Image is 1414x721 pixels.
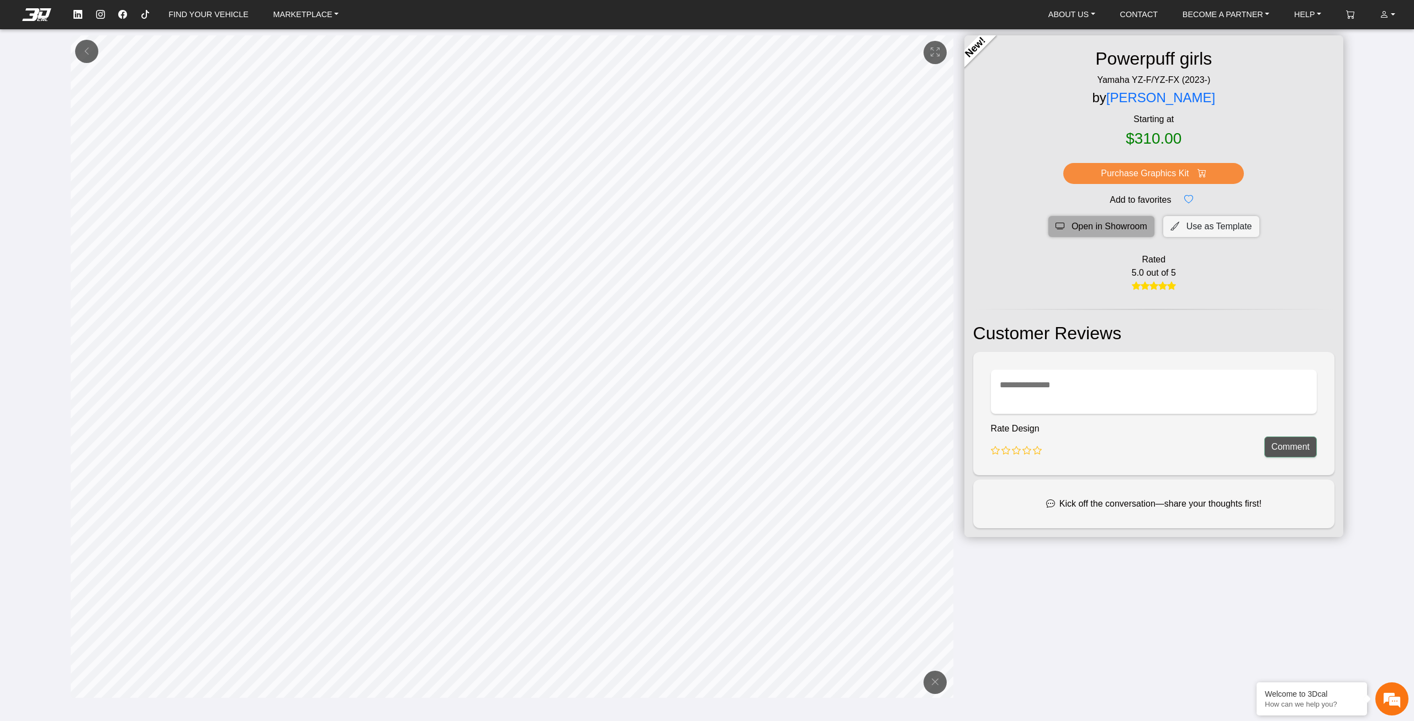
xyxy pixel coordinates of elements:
span: Purchase Graphics Kit [1101,167,1189,180]
button: Open in Showroom [1048,216,1154,237]
span: 5.0 out of 5 [1132,266,1176,280]
div: Chat with us now [74,58,202,72]
a: [PERSON_NAME] [1106,90,1215,105]
a: CONTACT [1116,5,1162,24]
h2: $310.00 [1126,126,1181,151]
span: Open in Showroom [1072,220,1147,233]
span: Add to favorites [1110,193,1171,207]
div: FAQs [74,327,143,361]
button: Purchase Graphics Kit [1063,163,1244,184]
h2: Powerpuff girls [1086,44,1221,73]
p: Rate Design [991,422,1042,435]
div: Minimize live chat window [181,6,208,32]
span: Use as Template [1186,220,1252,233]
a: MARKETPLACE [269,5,344,24]
h4: by [1092,87,1215,109]
div: Articles [142,327,210,361]
p: How can we help you? [1265,700,1359,708]
span: Yamaha YZ-F/YZ-FX (2023-) [1088,73,1219,87]
a: BECOME A PARTNER [1178,5,1274,24]
span: Starting at [973,113,1334,126]
span: Kick off the conversation—share your thoughts first! [1059,497,1262,511]
a: ABOUT US [1044,5,1100,24]
div: Navigation go back [12,57,29,73]
span: Rated [1142,253,1165,266]
h2: Customer Reviews [973,319,1334,348]
span: Conversation [6,346,74,354]
div: Welcome to 3Dcal [1265,690,1359,698]
a: HELP [1290,5,1326,24]
button: Use as Template [1163,216,1259,237]
textarea: Type your message and hit 'Enter' [6,288,210,327]
span: We're online! [64,130,152,235]
a: FIND YOUR VEHICLE [164,5,252,24]
a: New! [956,28,995,67]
